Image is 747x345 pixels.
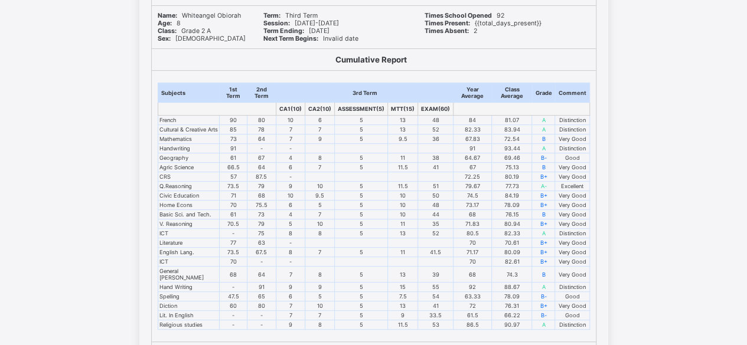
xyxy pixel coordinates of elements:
td: - [220,282,247,292]
td: 50 [417,191,453,201]
td: 78 [247,125,276,134]
td: B+ [532,301,555,311]
td: 48 [417,116,453,125]
td: 11.5 [387,182,417,191]
b: Session: [263,19,290,27]
td: 5 [334,191,387,201]
td: 9 [276,182,305,191]
td: 8 [276,229,305,238]
td: 54 [417,292,453,301]
td: 44 [417,210,453,219]
td: 13 [387,229,417,238]
td: 69.46 [492,153,532,163]
td: 51 [417,182,453,191]
th: MTT(15) [387,103,417,116]
td: 79 [247,219,276,229]
td: 9 [305,134,334,144]
td: 83.94 [492,125,532,134]
td: 5 [334,292,387,301]
td: Very Good [555,172,589,182]
td: 5 [334,320,387,330]
th: Grade [532,83,555,103]
td: A [532,125,555,134]
td: - [247,311,276,320]
td: 8 [305,153,334,163]
td: 76.15 [492,210,532,219]
td: Home Econs [158,201,220,210]
td: 67 [247,153,276,163]
td: 10 [387,191,417,201]
td: 11 [387,248,417,257]
td: 82.33 [492,229,532,238]
td: 68 [247,191,276,201]
td: V. Reasoning [158,219,220,229]
td: 71.17 [453,248,491,257]
span: Invalid date [263,35,358,42]
td: 93.44 [492,144,532,153]
td: Very Good [555,219,589,229]
td: 55 [417,282,453,292]
th: 1st Term [220,83,247,103]
td: Distinction [555,282,589,292]
td: 36 [417,134,453,144]
td: - [276,172,305,182]
td: 13 [387,125,417,134]
td: 5 [334,219,387,229]
td: 11 [387,219,417,229]
span: 2 [425,27,477,35]
td: Good [555,153,589,163]
td: 39 [417,267,453,282]
td: 5 [334,201,387,210]
td: 87.5 [247,172,276,182]
span: [DATE] [263,27,330,35]
th: 2nd Term [247,83,276,103]
td: 41 [417,301,453,311]
td: 47.5 [220,292,247,301]
td: 53 [417,320,453,330]
td: - [247,144,276,153]
td: 65 [247,292,276,301]
td: 5 [276,219,305,229]
td: 41.5 [417,248,453,257]
td: 7 [276,267,305,282]
td: 66.5 [220,163,247,172]
td: B+ [532,257,555,267]
span: 92 [425,12,504,19]
td: 77 [220,238,247,248]
td: 90 [220,116,247,125]
td: 75.13 [492,163,532,172]
td: 76.31 [492,301,532,311]
td: 5 [334,267,387,282]
td: 73 [247,210,276,219]
td: Distinction [555,144,589,153]
td: - [220,320,247,330]
td: B- [532,311,555,320]
td: 80 [247,301,276,311]
td: Distinction [555,320,589,330]
b: Times School Opened [425,12,492,19]
span: [DEMOGRAPHIC_DATA] [158,35,246,42]
td: A- [532,182,555,191]
td: 7 [276,134,305,144]
td: 57 [220,172,247,182]
td: 91 [247,282,276,292]
td: Mathematics [158,134,220,144]
td: 68 [453,210,491,219]
td: 70.5 [220,219,247,229]
td: 70.61 [492,238,532,248]
td: 74.5 [453,191,491,201]
b: Sex: [158,35,171,42]
td: 67 [453,163,491,172]
td: - [220,229,247,238]
td: Geography [158,153,220,163]
td: 82.33 [453,125,491,134]
td: 5 [334,229,387,238]
th: CA2(10) [305,103,334,116]
td: Hand Writing [158,282,220,292]
td: 9 [276,282,305,292]
td: 6 [276,292,305,301]
td: A [532,144,555,153]
td: 91 [453,144,491,153]
td: - [247,257,276,267]
td: 75 [247,229,276,238]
